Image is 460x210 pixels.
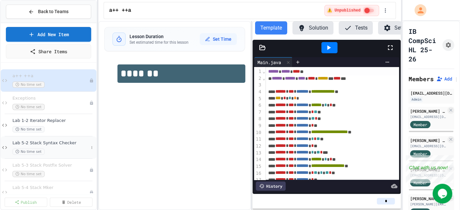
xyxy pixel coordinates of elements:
div: History [256,181,286,191]
span: a++ ++a [109,7,131,14]
span: No time set [12,171,45,177]
iframe: chat widget [406,155,453,183]
a: Delete [50,198,92,207]
span: No time set [12,104,45,110]
div: 11 [254,136,262,143]
button: Assignment Settings [442,39,454,51]
h1: IB CompSci HL 25-26 [408,27,440,63]
button: Template [255,21,287,35]
div: My Account [408,3,428,18]
h2: Members [408,74,433,83]
iframe: chat widget [432,184,453,203]
span: No time set [12,149,45,155]
div: Main.java [254,59,284,66]
div: 2 [254,75,262,82]
span: Member [413,122,427,128]
span: Back to Teams [38,8,69,15]
div: Main.java [254,57,292,67]
h3: Lesson Duration [130,33,189,40]
button: Set Time [200,33,237,45]
div: [EMAIL_ADDRESS][DOMAIN_NAME] [410,114,446,119]
div: ⚠️ Students cannot see this content! Click the toggle to publish it and make it visible to your c... [324,5,379,16]
div: 17 [254,177,262,184]
div: 8 [254,116,262,123]
div: [EMAIL_ADDRESS][DOMAIN_NAME] [410,144,446,149]
div: Unpublished [89,78,94,83]
div: 6 [254,102,262,109]
span: No time set [12,126,45,132]
span: Lab 5-2 Stack Syntax Checker [12,140,89,146]
div: Unpublished [89,101,94,105]
div: [PERSON_NAME] (Student) [410,137,446,143]
div: 13 [254,150,262,157]
div: 7 [254,109,262,116]
button: Solution [292,21,333,35]
span: Lab 5-3 Stack Postfix Solver [12,163,89,168]
span: Lab 5-4 Stack Mker [12,185,89,191]
span: Member [413,151,427,157]
div: [EMAIL_ADDRESS][DOMAIN_NAME] [410,90,452,96]
button: Settings [378,21,419,35]
div: 15 [254,163,262,170]
div: 3 [254,82,262,89]
div: 5 [254,96,262,103]
div: 12 [254,143,262,150]
p: Set estimated time for this lesson [130,40,189,45]
span: ⚠️ Unpublished [327,8,360,13]
div: 4 [254,89,262,96]
div: 10 [254,129,262,136]
span: a++ ++a [12,73,89,79]
span: | [454,75,458,83]
span: Fold line [262,76,266,81]
button: Tests [339,21,373,35]
div: [PERSON_NAME] (Student) [410,196,446,201]
div: [PERSON_NAME][EMAIL_ADDRESS][DOMAIN_NAME] [410,202,446,207]
div: Unpublished [89,190,94,195]
div: [PERSON_NAME] (Student) [410,108,446,114]
a: Share Items [6,44,91,58]
button: More options [89,144,95,151]
div: 1 [254,68,262,75]
a: Add New Item [6,27,91,42]
div: 14 [254,156,262,163]
div: Admin [410,97,423,102]
div: Unpublished [89,168,94,172]
a: Publish [5,198,47,207]
button: Add [436,76,452,82]
span: Fold line [262,69,266,74]
button: Back to Teams [6,5,91,19]
span: No time set [12,82,45,88]
span: Lab 1-2 Iterator Replacer [12,118,95,124]
span: Exceptions [12,96,89,101]
div: 9 [254,123,262,129]
div: 16 [254,170,262,177]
